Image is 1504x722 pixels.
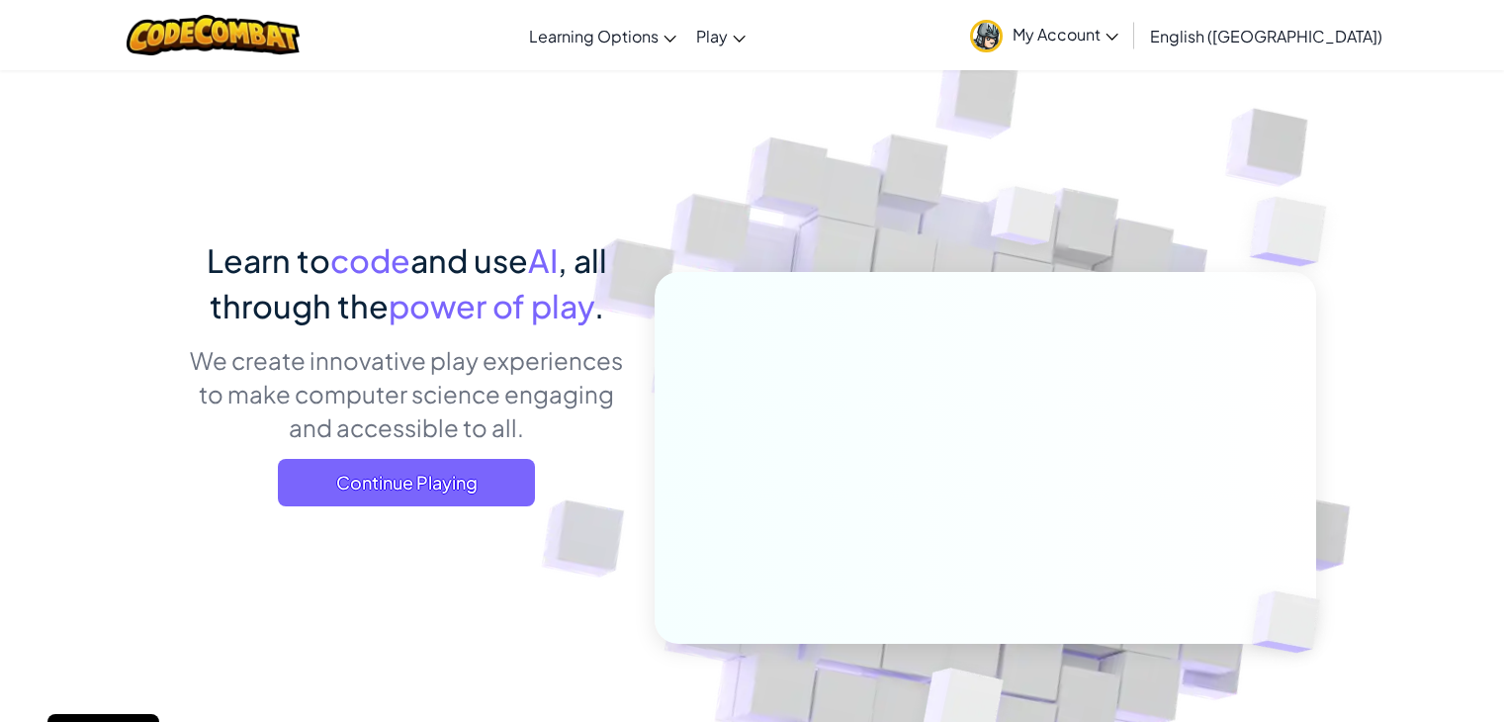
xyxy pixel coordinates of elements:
span: Learning Options [529,26,659,46]
a: Learning Options [519,9,686,62]
span: Learn to [207,240,330,280]
span: AI [528,240,558,280]
a: English ([GEOGRAPHIC_DATA]) [1140,9,1392,62]
span: and use [410,240,528,280]
a: Play [686,9,755,62]
span: My Account [1013,24,1118,45]
img: avatar [970,20,1003,52]
a: Continue Playing [278,459,535,506]
img: Overlap cubes [953,147,1096,295]
img: Overlap cubes [1218,550,1367,694]
img: CodeCombat logo [127,15,300,55]
span: . [594,286,604,325]
span: English ([GEOGRAPHIC_DATA]) [1150,26,1382,46]
span: code [330,240,410,280]
a: My Account [960,4,1128,66]
span: Play [696,26,728,46]
img: Overlap cubes [1210,148,1381,316]
p: We create innovative play experiences to make computer science engaging and accessible to all. [189,343,625,444]
span: power of play [389,286,594,325]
